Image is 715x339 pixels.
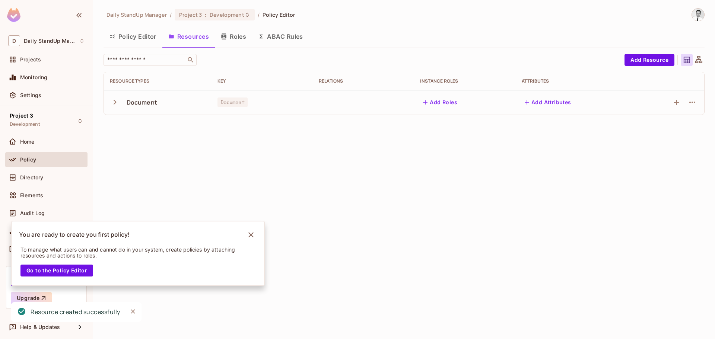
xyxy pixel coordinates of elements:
div: Attributes [522,78,627,84]
button: Add Attributes [522,96,574,108]
img: SReyMgAAAABJRU5ErkJggg== [7,8,20,22]
button: Resources [162,27,215,46]
span: Monitoring [20,74,48,80]
div: Key [217,78,307,84]
span: Workspace: Daily StandUp Manager [24,38,76,44]
button: Roles [215,27,252,46]
span: Project 3 [179,11,202,18]
span: Policy [20,157,36,163]
p: You are ready to create you first policy! [19,231,130,239]
span: : [204,12,207,18]
button: Policy Editor [104,27,162,46]
span: Settings [20,92,41,98]
span: the active workspace [107,11,167,18]
span: Home [20,139,35,145]
button: Close [127,306,139,317]
button: ABAC Rules [252,27,309,46]
div: Instance roles [420,78,509,84]
span: Elements [20,192,43,198]
span: Project 3 [10,113,33,119]
span: Policy Editor [263,11,295,18]
div: Resource Types [110,78,206,84]
li: / [258,11,260,18]
span: Directory [20,175,43,180]
button: Add Roles [420,96,460,108]
img: Goran Jovanovic [692,9,704,21]
div: Relations [319,78,408,84]
span: Document [217,97,248,107]
span: Audit Log [20,210,45,216]
div: Resource created successfully [31,307,120,317]
li: / [170,11,172,18]
span: Projects [20,57,41,63]
p: To manage what users can and cannot do in your system, create policies by attaching resources and... [20,247,245,259]
button: Go to the Policy Editor [20,265,93,276]
button: Add Resource [625,54,674,66]
span: D [8,35,20,46]
span: Development [210,11,244,18]
span: Development [10,121,40,127]
div: Document [127,98,157,106]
